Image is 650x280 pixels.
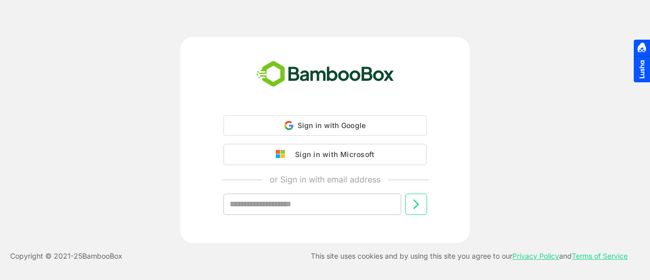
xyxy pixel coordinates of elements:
div: Sign in with Microsoft [290,148,374,161]
a: Terms of Service [572,252,628,260]
p: This site uses cookies and by using this site you agree to our and [311,250,628,262]
span: Sign in with Google [298,121,366,130]
img: bamboobox [251,57,400,91]
p: or Sign in with email address [270,173,380,185]
img: google [276,150,290,159]
p: Copyright © 2021- 25 BambooBox [10,250,122,262]
div: Sign in with Google [223,115,427,136]
button: Sign in with Microsoft [223,144,427,165]
a: Privacy Policy [512,252,559,260]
